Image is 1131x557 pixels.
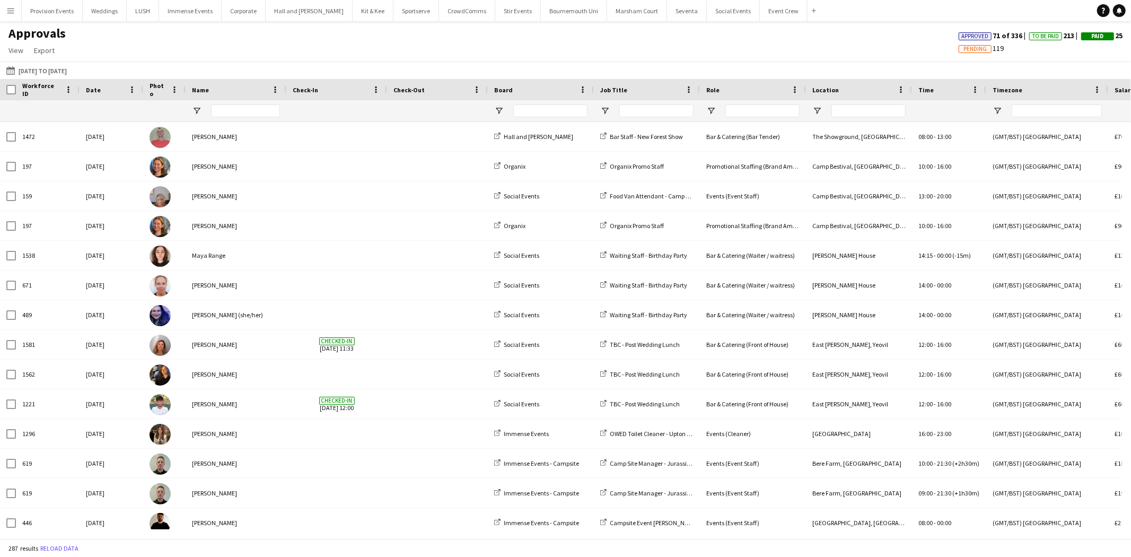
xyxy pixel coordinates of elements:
span: [DATE] 12:00 [293,389,381,419]
img: Victoria Collyer [150,275,171,297]
div: [PERSON_NAME] [186,122,286,151]
span: Immense Events - Campsite [504,489,579,497]
div: [DATE] [80,360,143,389]
span: - [934,281,936,289]
div: (GMT/BST) [GEOGRAPHIC_DATA] [986,271,1108,300]
span: Waiting Staff - Birthday Party [610,281,687,289]
img: Dominique Wallace [150,156,171,178]
div: Bere Farm, [GEOGRAPHIC_DATA] [806,449,912,478]
span: Name [192,86,209,94]
span: 25 [1081,31,1123,40]
span: - [934,400,936,408]
span: - [934,222,936,230]
div: (GMT/BST) [GEOGRAPHIC_DATA] [986,152,1108,181]
button: Stir Events [495,1,541,21]
span: 00:00 [937,281,951,289]
span: Organix [504,222,525,230]
div: Events (Event Staff) [700,181,806,211]
input: Timezone Filter Input [1012,105,1102,117]
div: [DATE] [80,300,143,329]
div: Events (Cleaner) [700,419,806,448]
span: Check-In [293,86,318,94]
div: [DATE] [80,478,143,508]
div: [PERSON_NAME] [186,181,286,211]
span: - [934,162,936,170]
span: Immense Events [504,430,549,438]
div: 197 [16,152,80,181]
span: 16:00 [918,430,933,438]
span: Check-Out [393,86,425,94]
div: Promotional Staffing (Brand Ambassadors) [700,152,806,181]
span: 14:15 [918,251,933,259]
button: [DATE] to [DATE] [4,64,69,77]
button: Open Filter Menu [600,106,610,116]
div: (GMT/BST) [GEOGRAPHIC_DATA] [986,330,1108,359]
span: 00:00 [937,311,951,319]
a: Social Events [494,311,539,319]
div: Camp Bestival, [GEOGRAPHIC_DATA] [806,211,912,240]
span: 13:00 [937,133,951,141]
button: Bournemouth Uni [541,1,607,21]
img: Dominique Wallace [150,216,171,237]
span: Workforce ID [22,82,60,98]
a: TBC - Post Wedding Lunch [600,400,680,408]
a: Immense Events - Campsite [494,489,579,497]
span: (-15m) [952,251,971,259]
span: Photo [150,82,166,98]
span: 09:00 [918,489,933,497]
span: Bar Staff - New Forest Show [610,133,683,141]
span: Waiting Staff - Birthday Party [610,311,687,319]
button: CrowdComms [439,1,495,21]
span: Social Events [504,192,539,200]
div: [DATE] [80,122,143,151]
div: (GMT/BST) [GEOGRAPHIC_DATA] [986,181,1108,211]
div: [PERSON_NAME] [186,419,286,448]
a: Food Van Attendant - Camp Bestival [600,192,707,200]
div: (GMT/BST) [GEOGRAPHIC_DATA] [986,360,1108,389]
span: [DATE] 11:33 [293,330,381,359]
div: [DATE] [80,211,143,240]
span: Pending [963,46,987,53]
span: Date [86,86,101,94]
input: Board Filter Input [513,105,588,117]
div: (GMT/BST) [GEOGRAPHIC_DATA] [986,508,1108,537]
span: 10:00 [918,162,933,170]
a: Organix [494,222,525,230]
div: [PERSON_NAME] [186,271,286,300]
span: - [934,311,936,319]
div: East [PERSON_NAME], Yeovil [806,360,912,389]
a: Camp Site Manager - Jurassic Fields Festival [600,459,729,467]
span: 213 [1029,31,1081,40]
div: [PERSON_NAME] House [806,271,912,300]
div: 1562 [16,360,80,389]
span: Organix Promo Staff [610,162,664,170]
span: Role [706,86,720,94]
div: (GMT/BST) [GEOGRAPHIC_DATA] [986,241,1108,270]
a: Waiting Staff - Birthday Party [600,251,687,259]
img: Dean Thomas [150,394,171,415]
div: Bar & Catering (Front of House) [700,360,806,389]
span: - [934,370,936,378]
div: 1296 [16,419,80,448]
a: Camp Site Manager - Jurassic Fields Festival [600,489,729,497]
span: - [934,459,936,467]
button: LUSH [127,1,159,21]
div: (GMT/BST) [GEOGRAPHIC_DATA] [986,211,1108,240]
div: 1221 [16,389,80,419]
span: 12:00 [918,341,933,349]
div: [PERSON_NAME] [186,449,286,478]
img: Colin Sherman [150,127,171,148]
a: Organix [494,162,525,170]
span: Timezone [993,86,1022,94]
div: The Showground, [GEOGRAPHIC_DATA] [806,122,912,151]
span: 20:00 [937,192,951,200]
span: 10:00 [918,222,933,230]
button: Social Events [707,1,760,21]
a: Campsite Event [PERSON_NAME] - Jurassic Fields Festival [600,519,765,527]
img: Annie Hutchings [150,364,171,386]
div: Camp Bestival, [GEOGRAPHIC_DATA] [806,152,912,181]
div: Bere Farm, [GEOGRAPHIC_DATA] [806,478,912,508]
span: Board [494,86,513,94]
span: 21:30 [937,459,951,467]
span: (+2h30m) [952,459,979,467]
